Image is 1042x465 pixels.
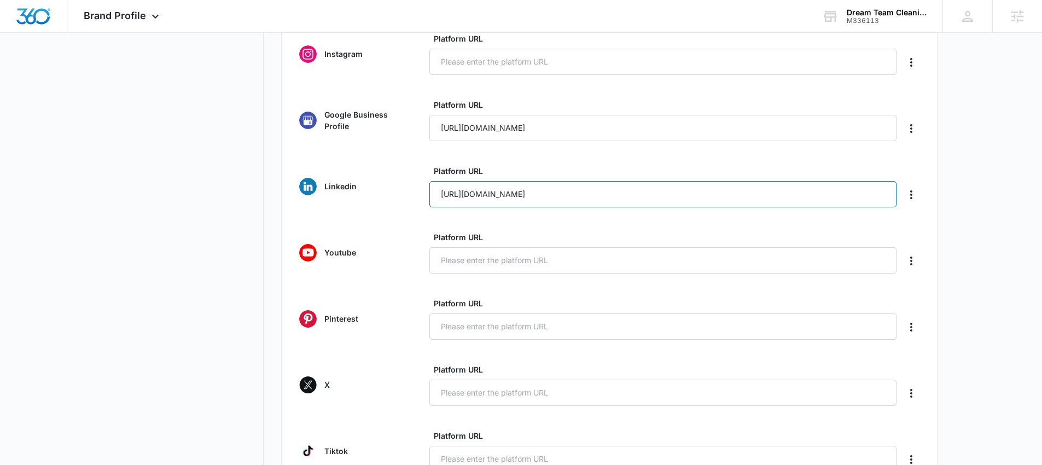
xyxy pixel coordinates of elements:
button: Delete [903,318,919,336]
div: Keywords by Traffic [121,65,184,72]
label: Platform URL [434,231,901,243]
p: Youtube [324,247,356,258]
label: Platform URL [434,364,901,375]
input: Please enter the platform URL [429,380,897,406]
span: Brand Profile [84,10,146,21]
button: Delete [903,186,919,204]
button: Delete [903,120,919,137]
input: Please enter the platform URL [429,313,897,340]
p: Linkedin [324,181,357,192]
label: Platform URL [434,99,901,111]
label: Platform URL [434,430,901,441]
div: account name [847,8,927,17]
p: Instagram [324,48,363,60]
input: Please enter the platform URL [429,181,897,207]
p: X [324,379,330,391]
button: Delete [903,54,919,71]
button: Delete [903,252,919,270]
div: v 4.0.25 [31,18,54,26]
label: Platform URL [434,165,901,177]
label: Platform URL [434,33,901,44]
p: Google Business Profile [324,109,409,132]
label: Platform URL [434,298,901,309]
p: Pinterest [324,313,358,324]
input: Please enter the platform URL [429,49,897,75]
p: Tiktok [324,445,348,457]
button: Delete [903,385,919,402]
input: Please enter the platform URL [429,115,897,141]
img: website_grey.svg [18,28,26,37]
div: Domain: [DOMAIN_NAME] [28,28,120,37]
div: account id [847,17,927,25]
div: Domain Overview [42,65,98,72]
img: tab_domain_overview_orange.svg [30,63,38,72]
img: tab_keywords_by_traffic_grey.svg [109,63,118,72]
img: logo_orange.svg [18,18,26,26]
input: Please enter the platform URL [429,247,897,274]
